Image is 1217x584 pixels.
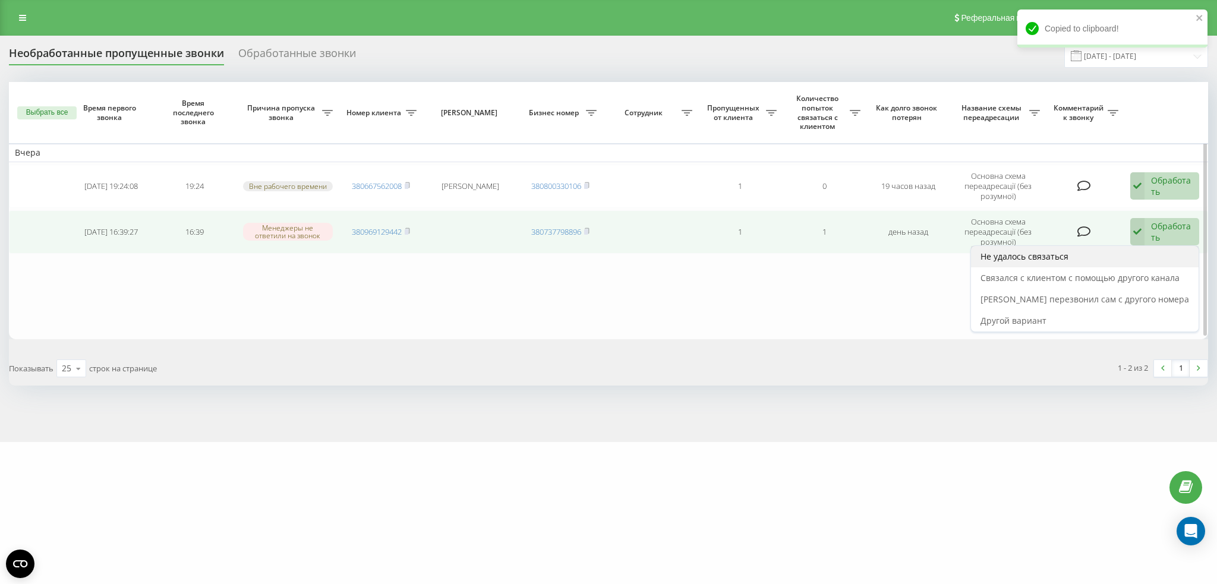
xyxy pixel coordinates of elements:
[1196,13,1204,24] button: close
[243,223,333,241] div: Менеджеры не ответили на звонок
[950,165,1046,208] td: Основна схема переадресації (без розумної)
[956,103,1029,122] span: Название схемы переадресации
[531,226,581,237] a: 380737798896
[1151,175,1193,197] div: Обработать
[17,106,77,119] button: Выбрать все
[162,99,227,127] span: Время последнего звонка
[876,103,941,122] span: Как долго звонок потерян
[783,165,866,208] td: 0
[980,293,1189,305] span: [PERSON_NAME] перезвонил сам с другого номера
[1177,517,1205,545] div: Open Intercom Messenger
[9,363,53,374] span: Показывать
[433,108,508,118] span: [PERSON_NAME]
[866,210,950,254] td: день назад
[866,165,950,208] td: 19 часов назад
[789,94,850,131] span: Количество попыток связаться с клиентом
[345,108,406,118] span: Номер клиента
[423,165,518,208] td: [PERSON_NAME]
[531,181,581,191] a: 380800330106
[698,165,782,208] td: 1
[62,362,71,374] div: 25
[980,315,1046,326] span: Другой вариант
[1017,10,1207,48] div: Copied to clipboard!
[950,210,1046,254] td: Основна схема переадресації (без розумної)
[9,144,1208,162] td: Вчера
[69,165,153,208] td: [DATE] 19:24:08
[980,251,1068,262] span: Не удалось связаться
[525,108,586,118] span: Бизнес номер
[242,103,322,122] span: Причина пропуска звонка
[961,13,1058,23] span: Реферальная программа
[6,550,34,578] button: Open CMP widget
[153,165,237,208] td: 19:24
[238,47,356,65] div: Обработанные звонки
[1151,220,1193,243] div: Обработать
[698,210,782,254] td: 1
[704,103,765,122] span: Пропущенных от клиента
[608,108,682,118] span: Сотрудник
[1172,360,1190,377] a: 1
[9,47,224,65] div: Необработанные пропущенные звонки
[78,103,143,122] span: Время первого звонка
[783,210,866,254] td: 1
[1118,362,1148,374] div: 1 - 2 из 2
[980,272,1180,283] span: Связался с клиентом с помощью другого канала
[1052,103,1107,122] span: Комментарий к звонку
[153,210,237,254] td: 16:39
[243,181,333,191] div: Вне рабочего времени
[352,226,402,237] a: 380969129442
[69,210,153,254] td: [DATE] 16:39:27
[352,181,402,191] a: 380667562008
[89,363,157,374] span: строк на странице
